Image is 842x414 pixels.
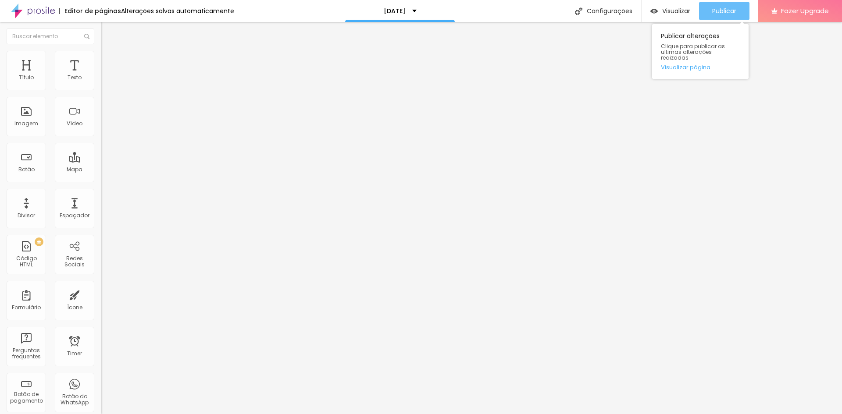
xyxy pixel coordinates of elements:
[575,7,582,15] img: Icone
[67,120,82,127] div: Vídeo
[9,255,43,268] div: Código HTML
[57,393,92,406] div: Botão do WhatsApp
[101,22,842,414] iframe: Editor
[67,350,82,357] div: Timer
[662,7,690,14] span: Visualizar
[19,74,34,81] div: Título
[699,2,749,20] button: Publicar
[67,304,82,311] div: Ícone
[57,255,92,268] div: Redes Sociais
[59,8,121,14] div: Editor de páginas
[9,347,43,360] div: Perguntas frequentes
[121,8,234,14] div: Alterações salvas automaticamente
[18,166,35,173] div: Botão
[12,304,41,311] div: Formulário
[68,74,82,81] div: Texto
[9,391,43,404] div: Botão de pagamento
[384,8,406,14] p: [DATE]
[18,212,35,219] div: Divisor
[67,166,82,173] div: Mapa
[652,24,749,79] div: Publicar alterações
[781,7,829,14] span: Fazer Upgrade
[84,34,89,39] img: Icone
[60,212,89,219] div: Espaçador
[7,28,94,44] input: Buscar elemento
[14,120,38,127] div: Imagem
[642,2,699,20] button: Visualizar
[661,64,740,70] a: Visualizar página
[712,7,736,14] span: Publicar
[661,43,740,61] span: Clique para publicar as ultimas alterações reaizadas
[650,7,658,15] img: view-1.svg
